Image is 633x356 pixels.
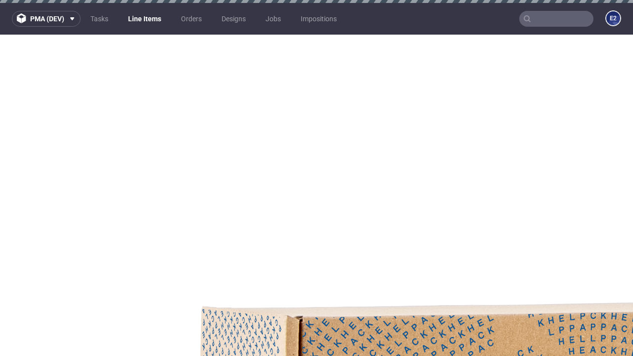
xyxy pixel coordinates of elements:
[122,11,167,27] a: Line Items
[85,11,114,27] a: Tasks
[606,11,620,25] figcaption: e2
[295,11,343,27] a: Impositions
[216,11,252,27] a: Designs
[12,11,81,27] button: pma (dev)
[30,15,64,22] span: pma (dev)
[175,11,208,27] a: Orders
[260,11,287,27] a: Jobs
